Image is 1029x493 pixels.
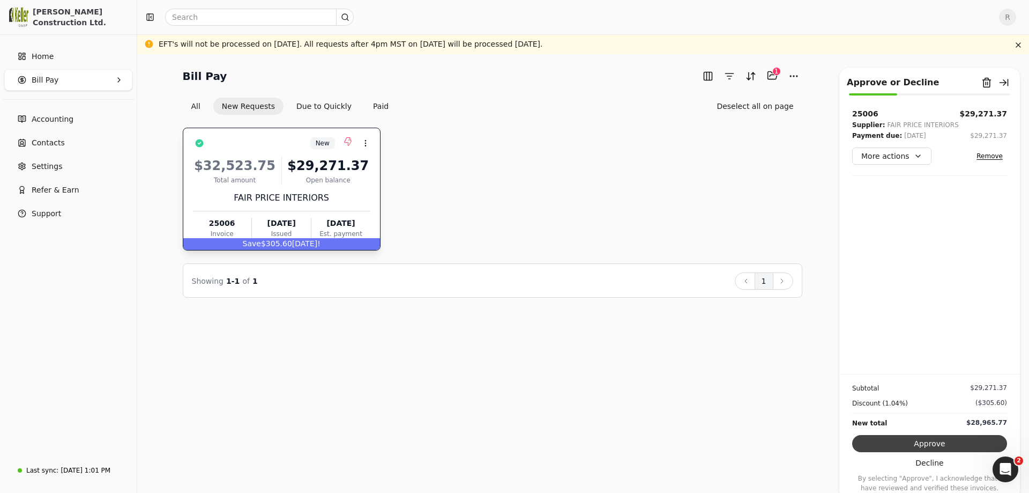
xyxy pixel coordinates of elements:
div: [DATE] [904,130,926,141]
div: Supplier: [852,120,885,130]
span: Accounting [32,114,73,125]
div: Open balance [286,175,370,185]
button: Batch (1) [764,67,781,84]
div: 25006 [852,108,878,120]
span: Contacts [32,137,65,149]
p: By selecting "Approve", I acknowledge that I have reviewed and verified these invoices. [852,474,1007,493]
button: Bill Pay [4,69,132,91]
div: EFT's will not be processed on [DATE]. All requests after 4pm MST on [DATE] will be processed [DA... [159,39,543,50]
div: 1 [772,67,781,76]
a: Accounting [4,108,132,130]
button: Approve [852,435,1007,452]
div: $28,965.77 [966,418,1007,428]
div: ($305.60) [975,398,1007,408]
button: Deselect all on page [708,98,802,115]
button: More actions [852,148,931,165]
div: Approve or Decline [847,76,939,89]
button: Paid [364,98,397,115]
span: Refer & Earn [32,185,79,196]
div: [DATE] [311,218,370,229]
button: $29,271.37 [970,130,1007,141]
div: Invoice filter options [183,98,398,115]
div: 25006 [193,218,251,229]
div: $32,523.75 [193,156,277,175]
span: Bill Pay [32,75,58,86]
a: Home [4,46,132,67]
span: Settings [32,161,62,172]
button: All [183,98,209,115]
div: New total [852,418,887,429]
div: Payment due: [852,130,902,141]
div: Total amount [193,175,277,185]
button: More [785,68,802,85]
div: Issued [252,229,311,239]
a: Contacts [4,132,132,153]
div: [PERSON_NAME] Construction Ltd. [33,6,128,28]
div: [DATE] [252,218,311,229]
button: Refer & Earn [4,179,132,201]
button: Support [4,203,132,224]
button: $29,271.37 [959,108,1007,120]
span: Save [243,239,261,248]
button: R [999,9,1016,26]
div: [DATE] 1:01 PM [61,466,110,475]
span: [DATE]! [292,239,320,248]
span: Support [32,208,61,219]
input: Search [165,9,354,26]
div: Subtotal [852,383,879,394]
span: Home [32,51,54,62]
button: Remove [972,150,1007,163]
div: FAIR PRICE INTERIORS [887,120,958,130]
div: Est. payment [311,229,370,239]
span: 1 - 1 [226,277,240,285]
img: 0537828a-cf49-447f-a6d3-a322c667907b.png [9,8,28,27]
span: Showing [192,277,223,285]
div: $29,271.37 [970,131,1007,141]
h2: Bill Pay [183,68,227,85]
div: $29,271.37 [970,383,1007,393]
div: Last sync: [26,466,58,475]
div: $29,271.37 [286,156,370,175]
button: New Requests [213,98,284,115]
a: Settings [4,156,132,177]
div: Invoice [193,229,251,239]
div: $305.60 [183,238,380,250]
button: Due to Quickly [288,98,360,115]
a: Last sync:[DATE] 1:01 PM [4,461,132,480]
button: Sort [742,68,759,85]
span: 2 [1015,457,1023,465]
div: Discount (1.04%) [852,398,908,409]
iframe: Intercom live chat [993,457,1018,482]
span: New [316,138,330,148]
span: 1 [252,277,258,285]
button: Decline [852,454,1007,472]
span: of [242,277,250,285]
div: FAIR PRICE INTERIORS [193,192,370,204]
button: 1 [755,273,773,290]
